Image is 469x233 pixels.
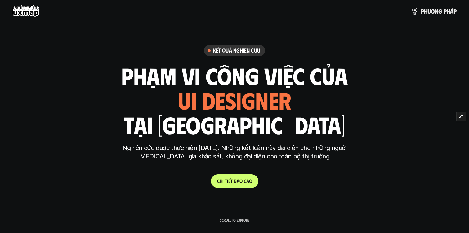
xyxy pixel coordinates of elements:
span: ế [228,178,230,184]
span: c [244,178,246,184]
span: ư [427,8,431,15]
span: á [237,178,239,184]
span: p [453,8,457,15]
span: h [424,8,427,15]
span: o [239,178,243,184]
h1: tại [GEOGRAPHIC_DATA] [124,112,345,138]
span: i [227,178,228,184]
span: t [230,178,233,184]
span: g [438,8,442,15]
span: n [435,8,438,15]
a: Chitiếtbáocáo [211,174,258,188]
span: h [447,8,450,15]
span: C [217,178,220,184]
span: p [444,8,447,15]
span: p [421,8,424,15]
a: phươngpháp [411,5,457,17]
span: á [450,8,453,15]
button: Edit Framer Content [457,112,466,121]
p: Scroll to explore [220,218,249,222]
span: h [220,178,222,184]
p: Nghiên cứu được thực hiện [DATE]. Những kết luận này đại diện cho những người [MEDICAL_DATA] gia ... [118,144,351,161]
span: b [234,178,237,184]
h1: phạm vi công việc của [121,62,348,89]
span: i [222,178,224,184]
h6: Kết quả nghiên cứu [213,47,260,54]
span: ơ [431,8,435,15]
span: o [249,178,252,184]
span: á [246,178,249,184]
span: t [225,178,227,184]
